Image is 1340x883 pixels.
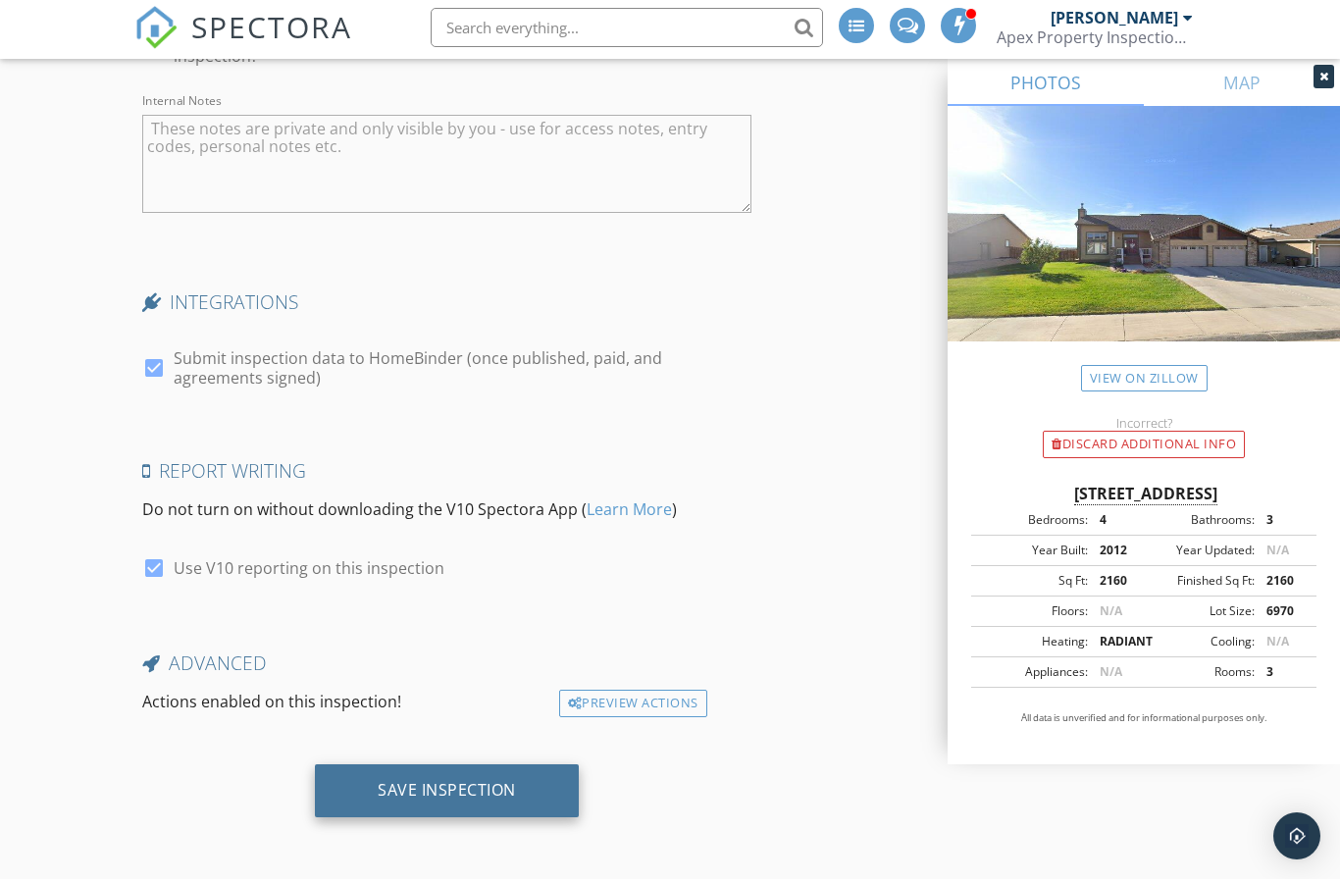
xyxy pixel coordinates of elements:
[1081,369,1208,395] a: View on Zillow
[142,293,751,319] h4: INTEGRATIONS
[948,419,1340,435] div: Incorrect?
[971,715,1316,729] p: All data is unverified and for informational purposes only.
[1144,63,1340,110] a: MAP
[1255,515,1311,533] div: 3
[559,694,707,721] div: Preview Actions
[948,63,1144,110] a: PHOTOS
[977,576,1088,594] div: Sq Ft:
[142,462,751,488] h4: Report Writing
[1088,576,1144,594] div: 2160
[1255,606,1311,624] div: 6970
[1051,12,1178,31] div: [PERSON_NAME]
[1144,576,1255,594] div: Finished Sq Ft:
[1088,637,1144,654] div: RADIANT
[142,654,751,680] h4: Advanced
[1100,667,1122,684] span: N/A
[1266,545,1289,562] span: N/A
[1144,515,1255,533] div: Bathrooms:
[1273,816,1320,863] div: Open Intercom Messenger
[977,515,1088,533] div: Bedrooms:
[191,10,352,51] span: SPECTORA
[1255,576,1311,594] div: 2160
[1144,637,1255,654] div: Cooling:
[134,26,352,68] a: SPECTORA
[977,606,1088,624] div: Floors:
[977,667,1088,685] div: Appliances:
[1255,667,1311,685] div: 3
[378,784,516,804] div: Save Inspection
[142,501,751,525] p: Do not turn on without downloading the V10 Spectora App ( )
[174,352,751,391] label: Submit inspection data to HomeBinder (once published, paid, and agreements signed)
[174,562,444,582] label: Use V10 reporting on this inspection
[142,119,751,217] textarea: Internal Notes
[997,31,1193,51] div: Apex Property Inspection L.L.C. Laramie
[1088,545,1144,563] div: 2012
[1043,435,1245,462] div: Discard Additional info
[948,110,1340,392] img: streetview
[1100,606,1122,623] span: N/A
[1266,637,1289,653] span: N/A
[977,545,1088,563] div: Year Built:
[1144,606,1255,624] div: Lot Size:
[431,12,823,51] input: Search everything...
[587,502,672,524] a: Learn More
[134,694,551,721] div: Actions enabled on this inspection!
[1088,515,1144,533] div: 4
[977,637,1088,654] div: Heating:
[1144,667,1255,685] div: Rooms:
[1144,545,1255,563] div: Year Updated:
[134,10,178,53] img: The Best Home Inspection Software - Spectora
